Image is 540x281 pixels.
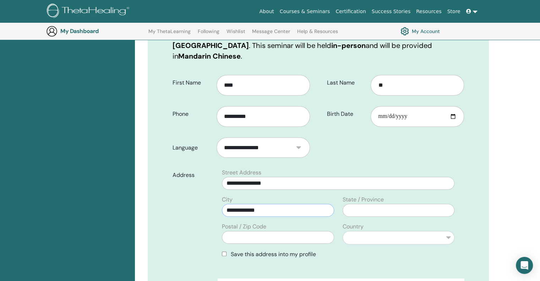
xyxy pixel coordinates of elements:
[231,250,316,258] span: Save this address into my profile
[173,30,446,50] b: Malaysia, SGR, [GEOGRAPHIC_DATA]
[516,257,533,274] div: Open Intercom Messenger
[148,28,191,40] a: My ThetaLearning
[167,168,218,182] label: Address
[60,28,131,34] h3: My Dashboard
[297,28,338,40] a: Help & Resources
[222,168,261,177] label: Street Address
[331,41,366,50] b: in-person
[222,222,266,231] label: Postal / Zip Code
[167,76,217,90] label: First Name
[222,195,233,204] label: City
[343,222,364,231] label: Country
[400,25,409,37] img: cog.svg
[47,4,132,20] img: logo.png
[227,28,245,40] a: Wishlist
[46,26,58,37] img: generic-user-icon.jpg
[322,107,371,121] label: Birth Date
[369,5,413,18] a: Success Stories
[167,141,217,155] label: Language
[256,5,277,18] a: About
[333,5,369,18] a: Certification
[444,5,463,18] a: Store
[322,76,371,90] label: Last Name
[343,195,384,204] label: State / Province
[173,29,464,61] p: You are registering for on in . This seminar will be held and will be provided in .
[413,5,444,18] a: Resources
[178,52,241,61] b: Mandarin Chinese
[198,28,219,40] a: Following
[400,25,440,37] a: My Account
[167,107,217,121] label: Phone
[252,28,290,40] a: Message Center
[277,5,333,18] a: Courses & Seminars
